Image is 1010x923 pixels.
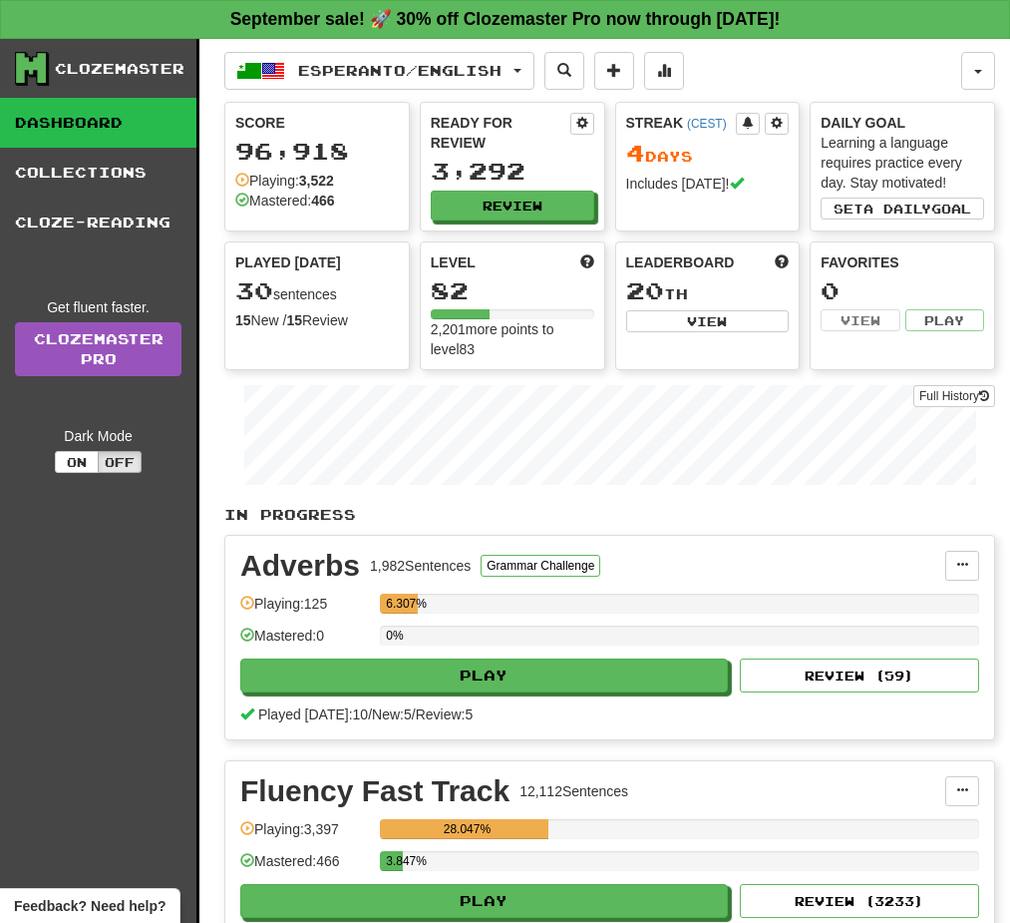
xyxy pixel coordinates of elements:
[55,451,99,473] button: On
[481,555,600,577] button: Grammar Challenge
[235,278,399,304] div: sentences
[775,252,789,272] span: This week in points, UTC
[626,310,790,332] button: View
[580,252,594,272] span: Score more points to level up
[821,252,984,272] div: Favorites
[740,884,979,918] button: Review (3233)
[224,505,995,525] p: In Progress
[431,191,594,221] button: Review
[370,556,471,576] div: 1,982 Sentences
[240,594,370,627] div: Playing: 125
[416,706,474,722] span: Review: 5
[821,133,984,193] div: Learning a language requires practice every day. Stay motivated!
[235,252,341,272] span: Played [DATE]
[821,309,899,331] button: View
[431,252,476,272] span: Level
[258,706,368,722] span: Played [DATE]: 10
[15,322,181,376] a: ClozemasterPro
[14,896,166,916] span: Open feedback widget
[240,776,509,806] div: Fluency Fast Track
[235,276,273,304] span: 30
[431,278,594,303] div: 82
[740,659,979,692] button: Review (59)
[235,139,399,164] div: 96,918
[626,113,737,133] div: Streak
[544,52,584,90] button: Search sentences
[235,310,399,330] div: New / Review
[905,309,984,331] button: Play
[821,278,984,303] div: 0
[368,706,372,722] span: /
[594,52,634,90] button: Add sentence to collection
[626,278,790,304] div: th
[626,174,790,194] div: Includes [DATE]!
[412,706,416,722] span: /
[626,252,735,272] span: Leaderboard
[235,113,399,133] div: Score
[240,551,360,581] div: Adverbs
[299,173,334,189] strong: 3,522
[240,884,728,918] button: Play
[386,594,418,614] div: 6.307%
[821,198,984,220] button: Seta dailygoal
[240,851,370,884] div: Mastered: 466
[431,159,594,184] div: 3,292
[235,171,334,191] div: Playing:
[372,706,412,722] span: New: 5
[687,117,727,131] a: (CEST)
[431,113,570,153] div: Ready for Review
[519,781,628,801] div: 12,112 Sentences
[863,202,931,216] span: a daily
[235,191,335,211] div: Mastered:
[431,319,594,359] div: 2,201 more points to level 83
[15,426,181,446] div: Dark Mode
[240,659,728,692] button: Play
[913,385,995,407] button: Full History
[821,113,984,133] div: Daily Goal
[240,626,370,659] div: Mastered: 0
[626,141,790,167] div: Day s
[98,451,142,473] button: Off
[235,312,251,328] strong: 15
[298,62,502,79] span: Esperanto / English
[240,819,370,852] div: Playing: 3,397
[15,297,181,317] div: Get fluent faster.
[626,276,664,304] span: 20
[55,59,184,79] div: Clozemaster
[386,819,547,839] div: 28.047%
[230,9,781,29] strong: September sale! 🚀 30% off Clozemaster Pro now through [DATE]!
[311,193,334,209] strong: 466
[626,139,645,167] span: 4
[224,52,534,90] button: Esperanto/English
[386,851,403,871] div: 3.847%
[286,312,302,328] strong: 15
[644,52,684,90] button: More stats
